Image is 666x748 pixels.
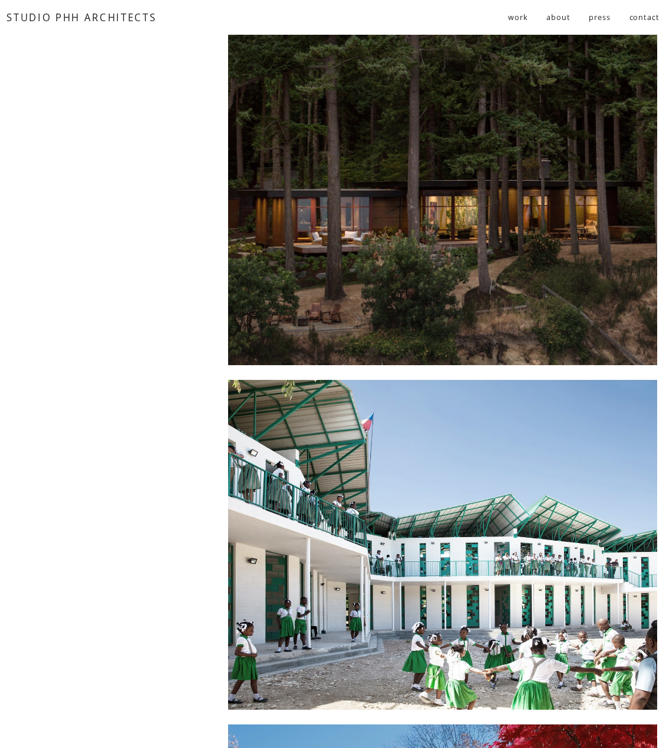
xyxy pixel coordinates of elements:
[6,11,156,24] a: STUDIO PHH ARCHITECTS
[629,7,660,27] a: contact
[589,7,610,27] a: press
[546,7,570,27] a: about
[508,8,528,27] span: work
[508,7,528,27] a: folder dropdown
